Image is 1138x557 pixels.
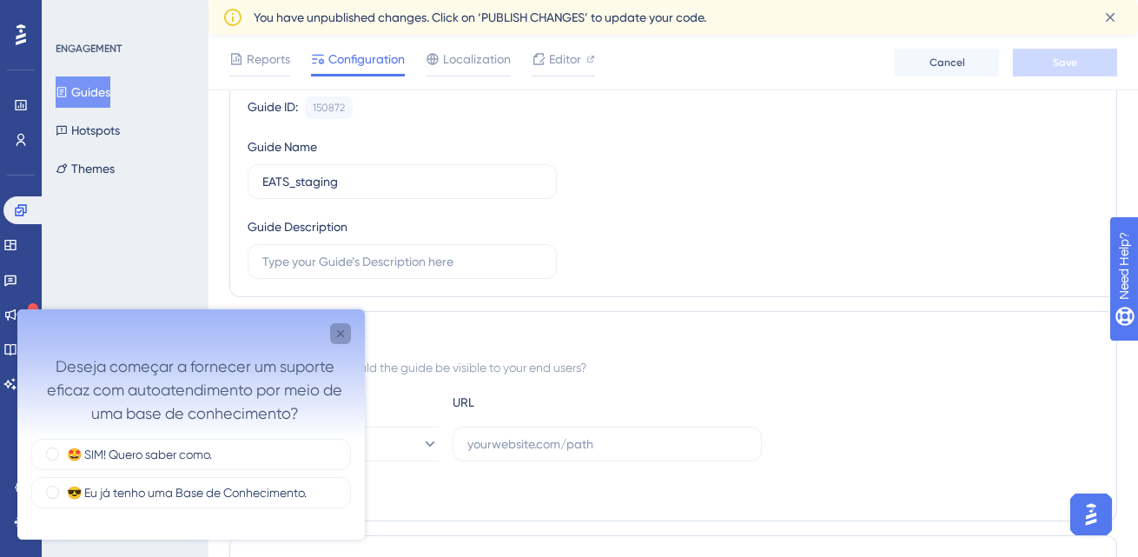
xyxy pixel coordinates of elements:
span: Localization [443,49,511,70]
button: Hotspots [56,115,120,146]
span: Editor [549,49,581,70]
iframe: UserGuiding Survey [17,309,365,540]
input: yourwebsite.com/path [467,434,747,454]
span: Need Help? [41,4,109,25]
div: Guide Name [248,136,317,157]
div: Guide Description [248,216,347,237]
div: 150872 [313,101,345,115]
span: Save [1053,56,1077,70]
div: URL [453,392,644,413]
button: Cancel [895,49,999,76]
span: Cancel [930,56,965,70]
span: You have unpublished changes. Click on ‘PUBLISH CHANGES’ to update your code. [254,7,706,28]
button: Guides [56,76,110,108]
div: ENGAGEMENT [56,42,122,56]
button: Themes [56,153,115,184]
button: Save [1013,49,1117,76]
div: Guide ID: [248,96,298,119]
span: Configuration [328,49,405,70]
span: Reports [247,49,290,70]
div: Page Targeting [248,329,1099,350]
input: Type your Guide’s Name here [262,172,542,191]
div: On which pages should the guide be visible to your end users? [248,357,1099,378]
iframe: UserGuiding AI Assistant Launcher [1065,488,1117,540]
input: Type your Guide’s Description here [262,252,542,271]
